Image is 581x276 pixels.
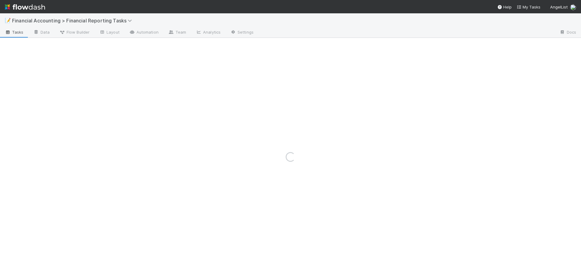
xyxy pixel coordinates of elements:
span: AngelList [550,5,568,9]
a: Docs [555,28,581,38]
span: Financial Accounting > Financial Reporting Tasks [12,18,135,24]
a: Automation [124,28,163,38]
a: My Tasks [517,4,540,10]
a: Team [163,28,191,38]
a: Flow Builder [54,28,94,38]
span: My Tasks [517,5,540,9]
span: Flow Builder [59,29,90,35]
img: logo-inverted-e16ddd16eac7371096b0.svg [5,2,45,12]
a: Data [28,28,54,38]
a: Layout [94,28,124,38]
img: avatar_030f5503-c087-43c2-95d1-dd8963b2926c.png [570,4,576,10]
a: Settings [225,28,258,38]
span: Tasks [5,29,24,35]
div: Help [497,4,512,10]
a: Analytics [191,28,225,38]
span: 📝 [5,18,11,23]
